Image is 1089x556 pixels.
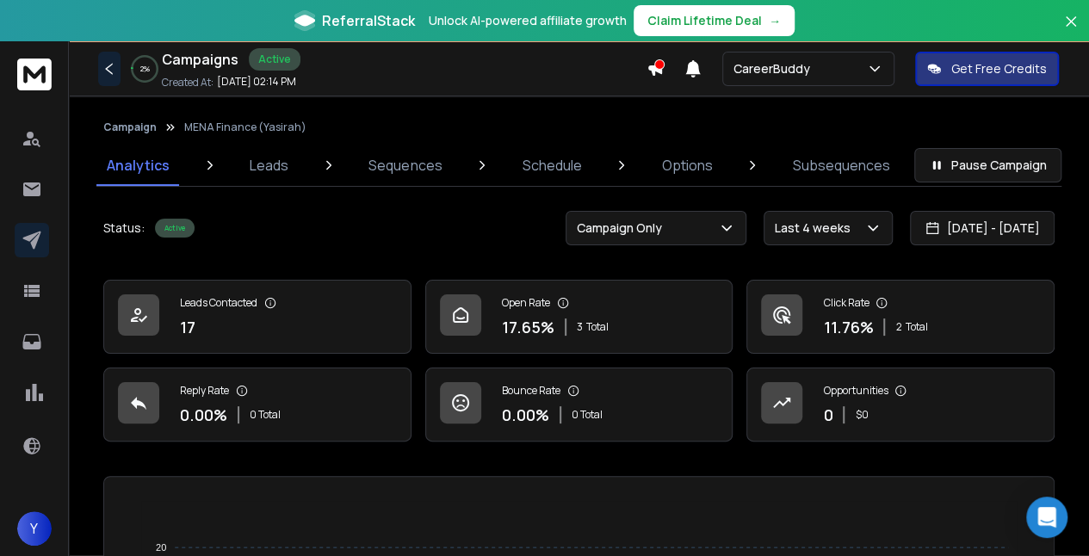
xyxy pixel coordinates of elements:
p: 0.00 % [502,403,549,427]
p: Schedule [523,155,582,176]
a: Leads Contacted17 [103,280,411,354]
a: Open Rate17.65%3Total [425,280,733,354]
p: 17.65 % [502,315,554,339]
p: Campaign Only [577,219,669,237]
a: Schedule [512,145,592,186]
h1: Campaigns [162,49,238,70]
span: → [769,12,781,29]
p: $ 0 [855,408,868,422]
a: Analytics [96,145,180,186]
p: 11.76 % [823,315,873,339]
tspan: 20 [156,542,166,553]
p: Subsequences [793,155,890,176]
p: Reply Rate [180,384,229,398]
p: CareerBuddy [733,60,817,77]
p: Sequences [368,155,442,176]
a: Opportunities0$0 [746,368,1055,442]
span: Total [905,320,927,334]
a: Bounce Rate0.00%0 Total [425,368,733,442]
button: Get Free Credits [915,52,1059,86]
span: 2 [895,320,901,334]
div: Open Intercom Messenger [1026,497,1067,538]
button: Claim Lifetime Deal→ [634,5,795,36]
button: Campaign [103,120,157,134]
p: Open Rate [502,296,550,310]
p: Status: [103,219,145,237]
a: Leads [239,145,299,186]
p: Bounce Rate [502,384,560,398]
p: MENA Finance (Yasirah) [184,120,306,134]
p: Unlock AI-powered affiliate growth [429,12,627,29]
p: 0 Total [250,408,281,422]
p: Leads Contacted [180,296,257,310]
button: [DATE] - [DATE] [910,211,1055,245]
p: 0 Total [572,408,603,422]
p: Created At: [162,76,213,90]
a: Reply Rate0.00%0 Total [103,368,411,442]
p: Options [662,155,713,176]
span: Total [586,320,609,334]
a: Sequences [358,145,452,186]
p: 0.00 % [180,403,227,427]
p: Get Free Credits [951,60,1047,77]
button: Close banner [1060,10,1082,52]
p: Click Rate [823,296,869,310]
div: Active [249,48,300,71]
p: [DATE] 02:14 PM [217,75,296,89]
p: 17 [180,315,195,339]
p: Leads [250,155,288,176]
p: Last 4 weeks [775,219,857,237]
p: 0 [823,403,832,427]
a: Subsequences [783,145,900,186]
p: Opportunities [823,384,888,398]
p: Analytics [107,155,170,176]
button: Pause Campaign [914,148,1061,182]
span: 3 [577,320,583,334]
a: Click Rate11.76%2Total [746,280,1055,354]
button: Y [17,511,52,546]
div: Active [155,219,195,238]
p: 2 % [140,64,150,74]
a: Options [652,145,723,186]
span: ReferralStack [322,10,415,31]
